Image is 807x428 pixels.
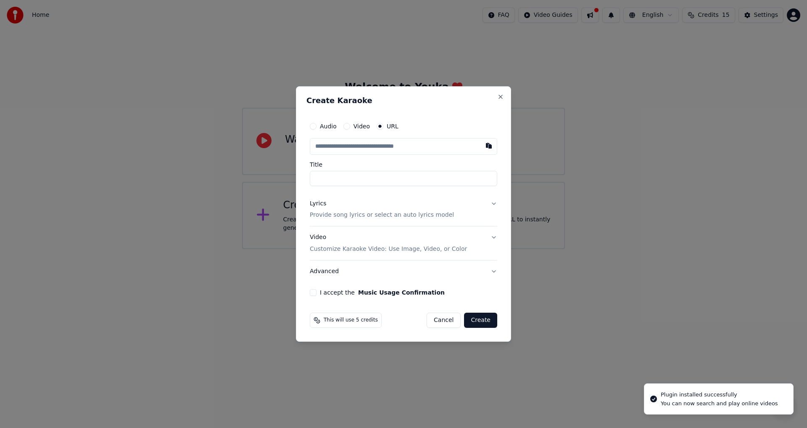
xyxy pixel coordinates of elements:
label: I accept the [320,290,445,295]
div: Lyrics [310,199,326,208]
button: LyricsProvide song lyrics or select an auto lyrics model [310,193,497,226]
p: Customize Karaoke Video: Use Image, Video, or Color [310,245,467,253]
label: Title [310,162,497,167]
button: Cancel [427,313,461,328]
button: Create [464,313,497,328]
label: Audio [320,123,337,129]
div: Video [310,234,467,254]
label: URL [387,123,398,129]
label: Video [353,123,370,129]
button: I accept the [358,290,445,295]
button: VideoCustomize Karaoke Video: Use Image, Video, or Color [310,227,497,261]
button: Advanced [310,261,497,282]
h2: Create Karaoke [306,97,501,104]
span: This will use 5 credits [324,317,378,324]
p: Provide song lyrics or select an auto lyrics model [310,211,454,220]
